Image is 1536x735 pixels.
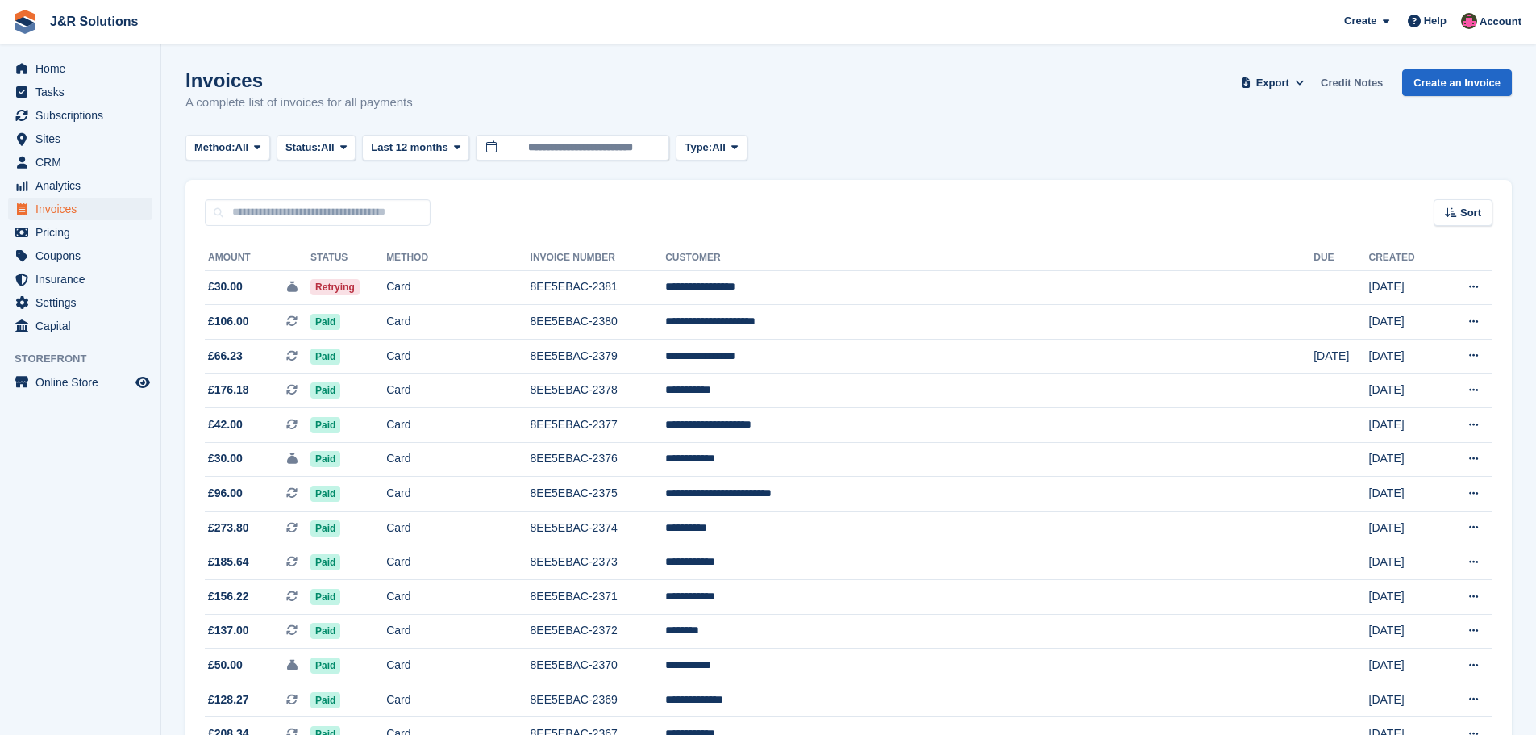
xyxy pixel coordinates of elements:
[712,140,726,156] span: All
[386,683,530,717] td: Card
[35,81,132,103] span: Tasks
[8,127,152,150] a: menu
[35,174,132,197] span: Analytics
[1369,374,1441,408] td: [DATE]
[1369,545,1441,580] td: [DATE]
[1369,339,1441,374] td: [DATE]
[1313,339,1368,374] td: [DATE]
[1424,13,1447,29] span: Help
[1480,14,1521,30] span: Account
[205,245,310,271] th: Amount
[35,104,132,127] span: Subscriptions
[8,268,152,290] a: menu
[310,554,340,570] span: Paid
[321,140,335,156] span: All
[285,140,321,156] span: Status:
[310,314,340,330] span: Paid
[1369,580,1441,615] td: [DATE]
[531,614,666,649] td: 8EE5EBAC-2372
[1256,75,1289,91] span: Export
[531,511,666,545] td: 8EE5EBAC-2374
[1344,13,1376,29] span: Create
[8,221,152,244] a: menu
[531,374,666,408] td: 8EE5EBAC-2378
[386,339,530,374] td: Card
[531,245,666,271] th: Invoice Number
[531,305,666,340] td: 8EE5EBAC-2380
[208,657,243,674] span: £50.00
[8,198,152,220] a: menu
[8,244,152,267] a: menu
[531,683,666,717] td: 8EE5EBAC-2369
[1460,205,1481,221] span: Sort
[531,408,666,443] td: 8EE5EBAC-2377
[35,127,132,150] span: Sites
[310,382,340,399] span: Paid
[208,278,243,295] span: £30.00
[665,245,1313,271] th: Customer
[208,313,249,330] span: £106.00
[676,135,747,161] button: Type: All
[35,57,132,80] span: Home
[1369,614,1441,649] td: [DATE]
[133,373,152,392] a: Preview store
[1369,270,1441,305] td: [DATE]
[35,221,132,244] span: Pricing
[194,140,235,156] span: Method:
[1369,649,1441,683] td: [DATE]
[386,442,530,477] td: Card
[208,553,249,570] span: £185.64
[1369,477,1441,512] td: [DATE]
[531,545,666,580] td: 8EE5EBAC-2373
[185,135,270,161] button: Method: All
[15,351,160,367] span: Storefront
[386,374,530,408] td: Card
[44,8,144,35] a: J&R Solutions
[531,339,666,374] td: 8EE5EBAC-2379
[310,245,386,271] th: Status
[386,408,530,443] td: Card
[35,371,132,394] span: Online Store
[1369,683,1441,717] td: [DATE]
[386,511,530,545] td: Card
[1461,13,1477,29] img: Julie Morgan
[310,520,340,537] span: Paid
[208,348,243,365] span: £66.23
[1369,442,1441,477] td: [DATE]
[310,589,340,605] span: Paid
[1369,408,1441,443] td: [DATE]
[8,371,152,394] a: menu
[8,174,152,197] a: menu
[310,279,360,295] span: Retrying
[531,442,666,477] td: 8EE5EBAC-2376
[208,416,243,433] span: £42.00
[1402,69,1512,96] a: Create an Invoice
[8,315,152,337] a: menu
[8,291,152,314] a: menu
[208,520,249,537] span: £273.80
[386,614,530,649] td: Card
[35,198,132,220] span: Invoices
[1313,245,1368,271] th: Due
[386,305,530,340] td: Card
[35,291,132,314] span: Settings
[208,450,243,467] span: £30.00
[386,580,530,615] td: Card
[8,104,152,127] a: menu
[531,649,666,683] td: 8EE5EBAC-2370
[208,691,249,708] span: £128.27
[386,270,530,305] td: Card
[208,485,243,502] span: £96.00
[362,135,469,161] button: Last 12 months
[531,270,666,305] td: 8EE5EBAC-2381
[35,151,132,173] span: CRM
[685,140,712,156] span: Type:
[531,580,666,615] td: 8EE5EBAC-2371
[208,622,249,639] span: £137.00
[235,140,249,156] span: All
[386,545,530,580] td: Card
[35,268,132,290] span: Insurance
[310,486,340,502] span: Paid
[277,135,356,161] button: Status: All
[310,349,340,365] span: Paid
